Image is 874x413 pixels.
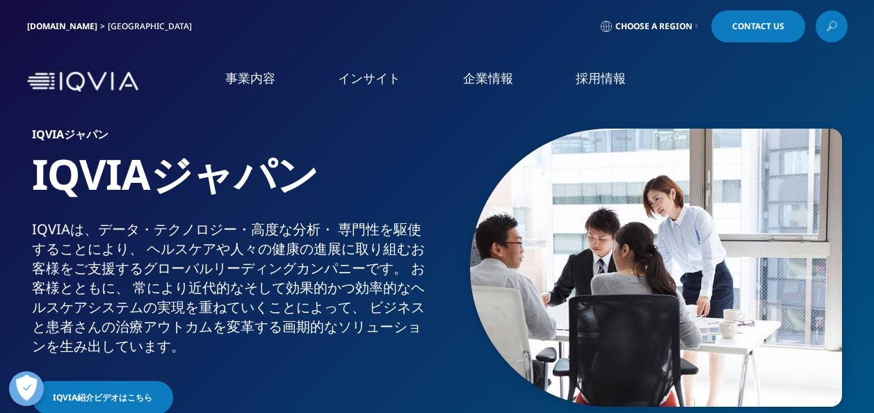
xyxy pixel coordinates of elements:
[27,20,97,32] a: [DOMAIN_NAME]
[732,22,784,31] span: Contact Us
[470,129,842,407] img: 873_asian-businesspeople-meeting-in-office.jpg
[32,129,432,148] h6: IQVIAジャパン
[108,21,197,32] div: [GEOGRAPHIC_DATA]
[225,70,275,87] a: 事業内容
[338,70,400,87] a: インサイト
[32,148,432,220] h1: IQVIAジャパン
[32,220,432,356] div: IQVIAは、​データ・​テクノロジー・​高度な​分析・​ 専門性を​駆使する​ことに​より、​ ヘルスケアや​人々の​健康の​進展に​取り組む​お客様を​ご支援​する​グローバル​リーディング...
[615,21,693,32] span: Choose a Region
[53,391,152,404] span: IQVIA紹介ビデオはこちら
[463,70,513,87] a: 企業情報
[711,10,805,42] a: Contact Us
[144,49,848,115] nav: Primary
[576,70,626,87] a: 採用情報
[9,371,44,406] button: 優先設定センターを開く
